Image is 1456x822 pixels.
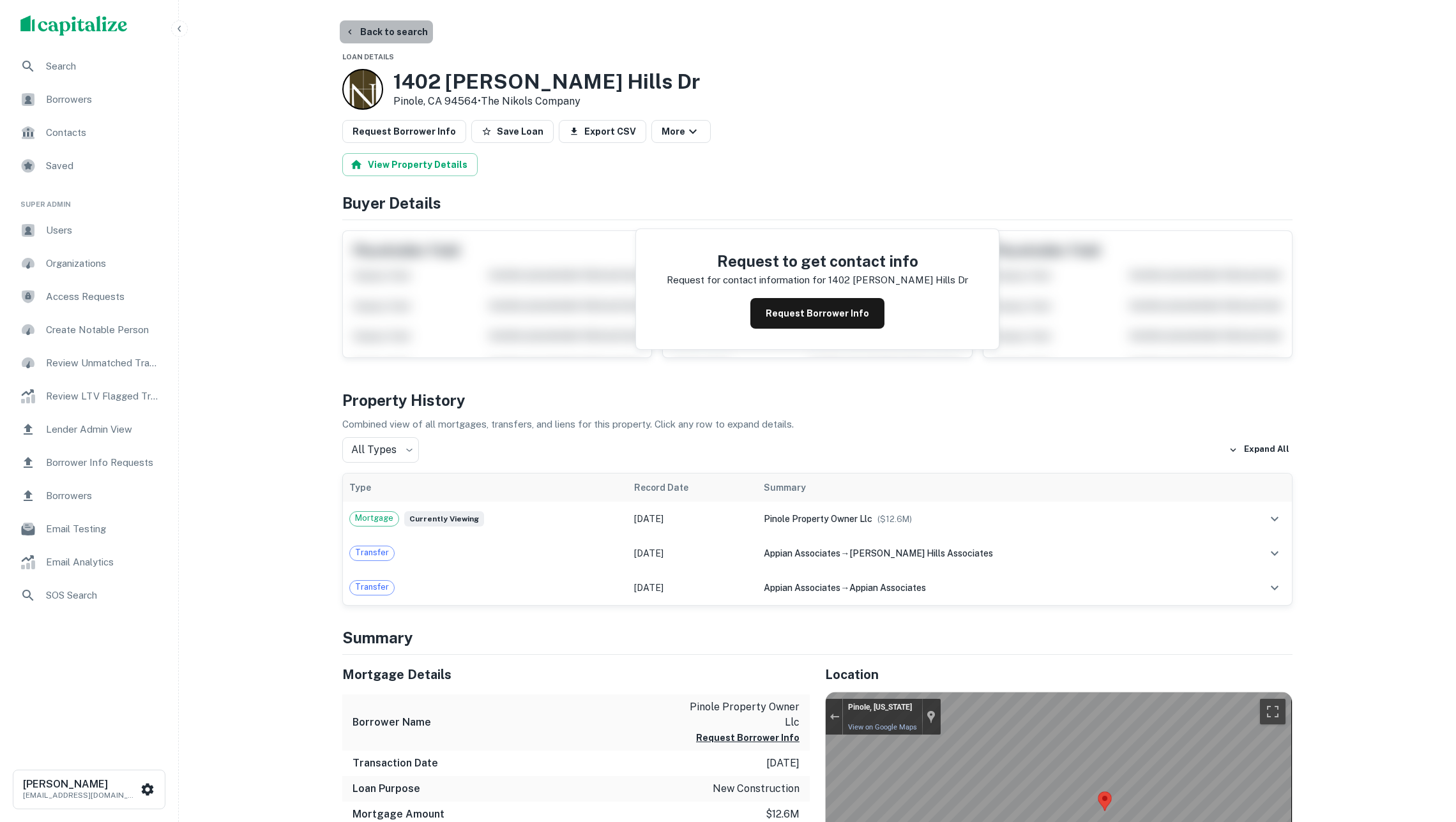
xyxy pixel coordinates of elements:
[1392,720,1456,781] iframe: Chat Widget
[849,548,993,558] span: [PERSON_NAME] hills associates
[10,447,168,478] a: Borrower Info Requests
[766,756,800,771] p: [DATE]
[20,15,128,36] img: capitalize-logo.png
[342,626,1293,649] h4: Summary
[13,770,165,809] button: [PERSON_NAME][EMAIL_ADDRESS][DOMAIN_NAME]
[342,389,1293,412] h4: Property History
[46,256,160,271] span: Organizations
[393,94,700,109] p: Pinole, CA 94564 •
[1225,440,1293,460] button: Expand All
[46,125,160,140] span: Contacts
[10,117,168,148] a: Contacts
[10,84,168,115] a: Borrowers
[46,59,160,74] span: Search
[848,703,916,713] div: Pinole, [US_STATE]
[628,474,757,502] th: Record Date
[10,151,168,181] a: Saved
[667,273,826,288] p: Request for contact information for
[342,665,810,684] h5: Mortgage Details
[46,223,160,238] span: Users
[46,488,160,504] span: Borrowers
[46,322,160,338] span: Create Notable Person
[10,547,168,578] a: Email Analytics
[342,53,394,61] span: Loan Details
[10,414,168,445] a: Lender Admin View
[46,555,160,570] span: Email Analytics
[685,699,800,730] p: pinole property owner llc
[350,546,394,559] span: Transfer
[10,381,168,412] div: Review LTV Flagged Transactions
[766,807,800,822] p: $12.6m
[342,120,466,143] button: Request Borrower Info
[667,250,968,273] h4: Request to get contact info
[340,20,433,43] button: Back to search
[10,315,168,345] a: Create Notable Person
[10,348,168,378] a: Review Unmatched Transactions
[342,191,1293,214] h4: Buyer Details
[764,514,872,524] span: pinole property owner llc
[46,389,160,404] span: Review LTV Flagged Transactions
[46,521,160,537] span: Email Testing
[350,512,398,525] span: Mortgage
[46,422,160,437] span: Lender Admin View
[10,514,168,544] a: Email Testing
[764,581,1218,595] div: →
[481,95,580,107] a: The Nikols Company
[10,580,168,611] a: SOS Search
[696,730,800,745] button: Request Borrower Info
[10,184,168,215] li: Super Admin
[1264,577,1285,599] button: expand row
[927,710,936,724] a: Show location on map
[46,289,160,304] span: Access Requests
[46,355,160,371] span: Review Unmatched Transactions
[23,779,138,789] h6: [PERSON_NAME]
[628,571,757,605] td: [DATE]
[46,92,160,107] span: Borrowers
[393,70,700,94] h3: 1402 [PERSON_NAME] Hills Dr
[559,120,646,143] button: Export CSV
[10,481,168,511] a: Borrowers
[828,273,968,288] p: 1402 [PERSON_NAME] hills dr
[750,298,884,329] button: Request Borrower Info
[1264,508,1285,530] button: expand row
[342,417,1293,432] p: Combined view of all mortgages, transfers, and liens for this property. Click any row to expand d...
[46,455,160,470] span: Borrower Info Requests
[46,158,160,174] span: Saved
[10,248,168,279] a: Organizations
[342,437,419,463] div: All Types
[10,51,168,82] a: Search
[353,715,431,730] h6: Borrower Name
[23,789,138,801] p: [EMAIL_ADDRESS][DOMAIN_NAME]
[826,708,842,725] button: Exit the Street View
[343,474,628,502] th: Type
[628,502,757,536] td: [DATE]
[825,665,1293,684] h5: Location
[10,281,168,312] a: Access Requests
[764,546,1218,560] div: →
[877,514,912,524] span: ($ 12.6M )
[353,756,438,771] h6: Transaction Date
[848,723,917,731] a: View on Google Maps
[757,474,1225,502] th: Summary
[353,781,420,796] h6: Loan Purpose
[764,548,840,558] span: appian associates
[651,120,711,143] button: More
[1264,542,1285,564] button: expand row
[628,536,757,571] td: [DATE]
[1260,699,1285,724] button: Toggle fullscreen view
